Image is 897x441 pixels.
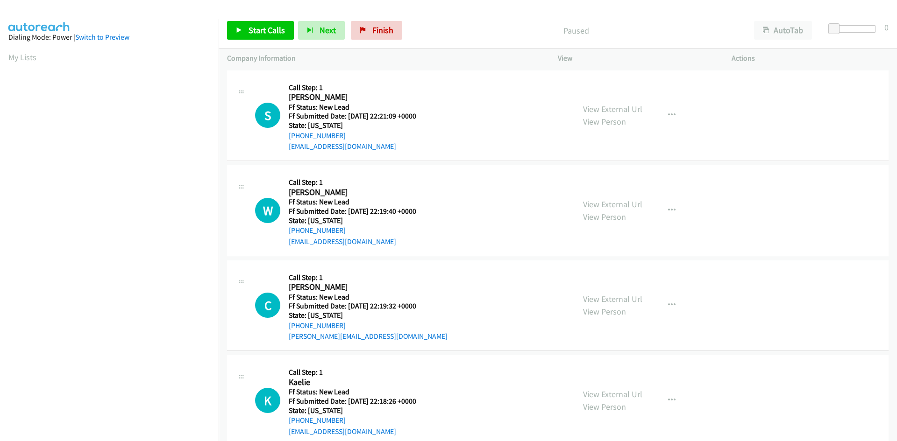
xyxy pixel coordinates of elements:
h5: State: [US_STATE] [289,406,428,415]
a: [PHONE_NUMBER] [289,226,346,235]
a: [EMAIL_ADDRESS][DOMAIN_NAME] [289,427,396,436]
a: View External Url [583,389,642,399]
a: View External Url [583,199,642,210]
div: The call is yet to be attempted [255,388,280,413]
h1: S [255,103,280,128]
h1: W [255,198,280,223]
span: Finish [372,25,393,35]
div: The call is yet to be attempted [255,293,280,318]
a: [PERSON_NAME][EMAIL_ADDRESS][DOMAIN_NAME] [289,332,448,341]
h5: Call Step: 1 [289,83,428,92]
a: Switch to Preview [75,33,129,42]
h2: [PERSON_NAME] [289,187,428,198]
h5: Ff Status: New Lead [289,387,428,397]
a: [EMAIL_ADDRESS][DOMAIN_NAME] [289,142,396,151]
h2: [PERSON_NAME] [289,282,428,293]
h2: Kaelie [289,377,428,388]
div: Delay between calls (in seconds) [833,25,876,33]
h5: State: [US_STATE] [289,121,428,130]
p: Company Information [227,53,541,64]
h5: Ff Submitted Date: [DATE] 22:21:09 +0000 [289,112,428,121]
div: The call is yet to be attempted [255,198,280,223]
span: Start Calls [249,25,285,35]
h5: State: [US_STATE] [289,216,428,225]
a: View Person [583,306,626,317]
button: Next [298,21,345,40]
a: My Lists [8,52,36,63]
a: Finish [351,21,402,40]
a: [PHONE_NUMBER] [289,131,346,140]
h5: Ff Submitted Date: [DATE] 22:19:40 +0000 [289,207,428,216]
button: AutoTab [754,21,812,40]
h5: Call Step: 1 [289,273,448,282]
h5: State: [US_STATE] [289,311,448,320]
a: View External Url [583,104,642,114]
a: View Person [583,401,626,412]
h5: Call Step: 1 [289,368,428,377]
h2: [PERSON_NAME] [289,92,428,103]
a: View Person [583,116,626,127]
h5: Call Step: 1 [289,178,428,187]
p: View [558,53,715,64]
div: 0 [884,21,889,34]
h1: K [255,388,280,413]
span: Next [320,25,336,35]
a: View Person [583,211,626,222]
h5: Ff Status: New Lead [289,293,448,302]
h5: Ff Status: New Lead [289,103,428,112]
div: Dialing Mode: Power | [8,32,210,43]
h5: Ff Submitted Date: [DATE] 22:19:32 +0000 [289,301,448,311]
a: [EMAIL_ADDRESS][DOMAIN_NAME] [289,237,396,246]
a: [PHONE_NUMBER] [289,416,346,425]
h5: Ff Status: New Lead [289,197,428,207]
a: [PHONE_NUMBER] [289,321,346,330]
p: Actions [732,53,889,64]
h5: Ff Submitted Date: [DATE] 22:18:26 +0000 [289,397,428,406]
div: The call is yet to be attempted [255,103,280,128]
a: View External Url [583,294,642,304]
h1: C [255,293,280,318]
a: Start Calls [227,21,294,40]
p: Paused [415,24,737,37]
